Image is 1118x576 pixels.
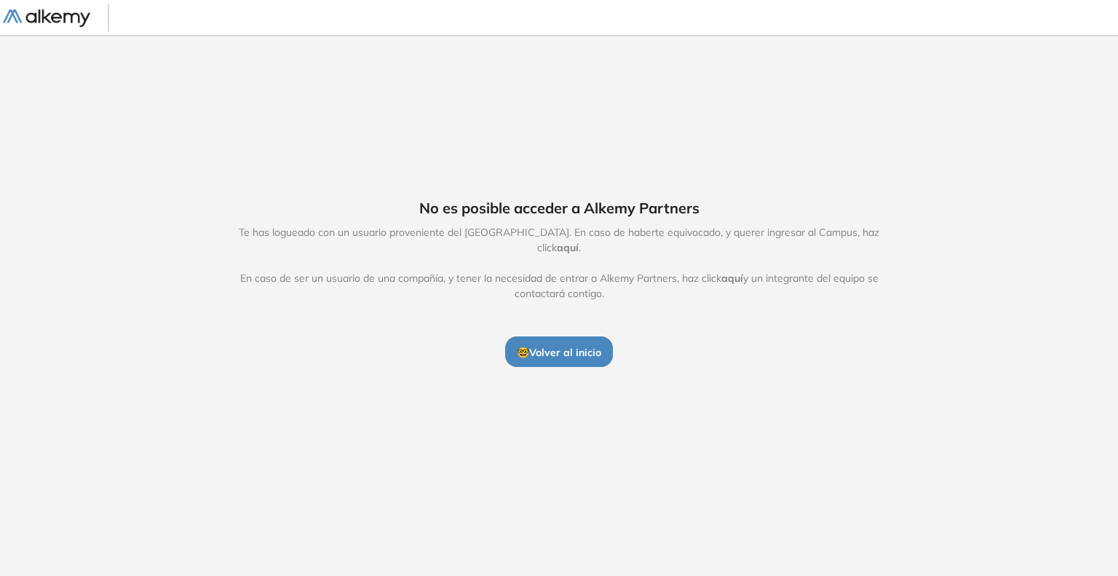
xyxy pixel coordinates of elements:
span: Te has logueado con un usuario proveniente del [GEOGRAPHIC_DATA]. En caso de haberte equivocado, ... [223,225,895,301]
span: 🤓 Volver al inicio [517,346,601,359]
span: aquí [557,241,579,254]
button: 🤓Volver al inicio [505,336,613,367]
img: Logo [3,9,90,28]
span: No es posible acceder a Alkemy Partners [419,197,699,219]
span: aquí [721,272,743,285]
